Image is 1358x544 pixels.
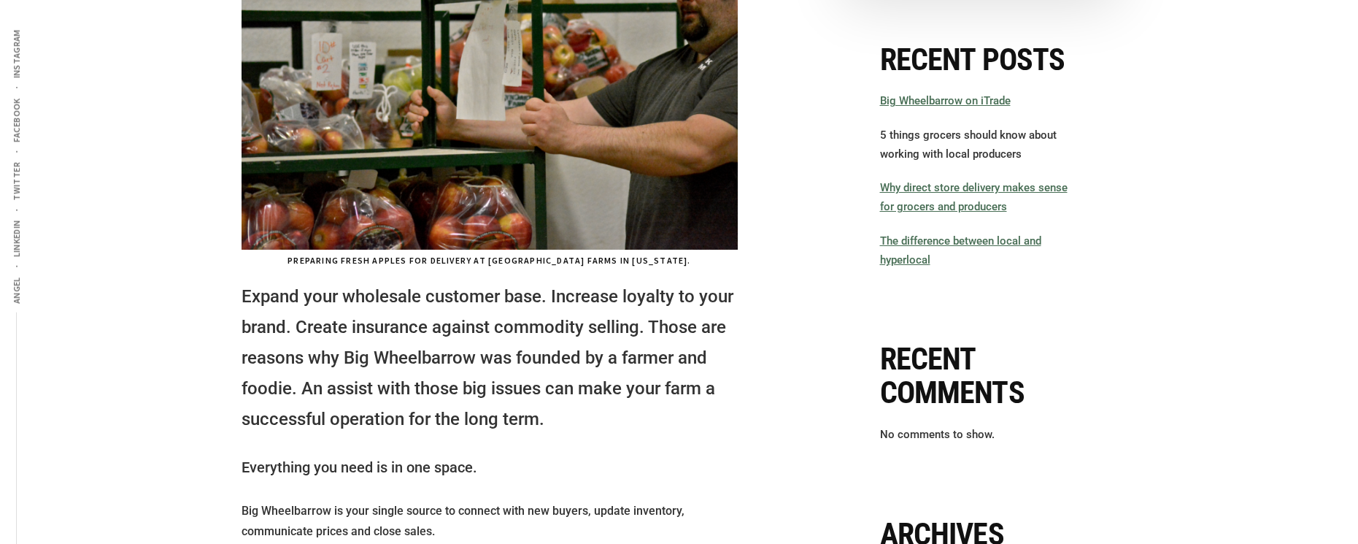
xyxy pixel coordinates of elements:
[880,181,1068,213] a: Why direct store delivery makes sense for grocers and producers
[880,43,1081,77] h2: Recent Posts
[880,129,1057,161] a: 5 things grocers should know about working with local producers
[242,254,738,267] figcaption: preparing fresh apples for delivery at [GEOGRAPHIC_DATA] farms in [US_STATE].
[9,20,24,87] a: Instagram
[9,268,24,313] a: Angel
[11,277,22,304] span: Angel
[11,220,22,257] span: LinkedIn
[880,342,1081,410] h2: Recent Comments
[880,425,1081,445] div: No comments to show.
[242,501,738,542] p: Big Wheelbarrow is your single source to connect with new buyers, update inventory, communicate p...
[11,162,22,201] span: Twitter
[880,94,1011,107] a: Big Wheelbarrow on iTrade
[880,234,1041,267] a: The difference between local and hyperlocal
[11,29,22,78] span: Instagram
[9,153,24,210] a: Twitter
[11,98,22,142] span: Facebook
[9,211,24,266] a: LinkedIn
[9,89,24,151] a: Facebook
[242,281,738,434] p: Expand your wholesale customer base. Increase loyalty to your brand. Create insurance against com...
[242,455,738,480] p: Everything you need is in one space.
